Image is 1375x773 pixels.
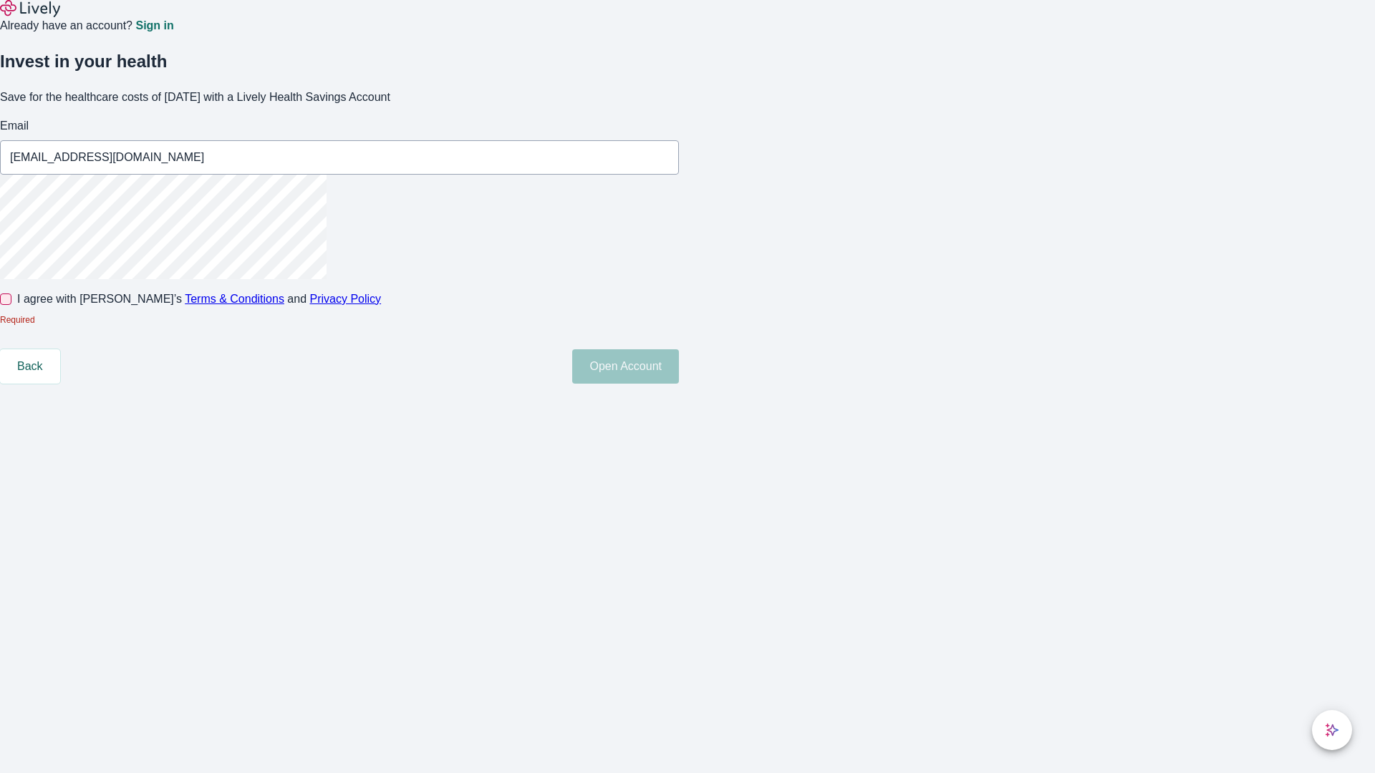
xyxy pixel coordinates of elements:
[310,293,382,305] a: Privacy Policy
[1312,710,1352,750] button: chat
[185,293,284,305] a: Terms & Conditions
[17,291,381,308] span: I agree with [PERSON_NAME]’s and
[1325,723,1339,737] svg: Lively AI Assistant
[135,20,173,31] a: Sign in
